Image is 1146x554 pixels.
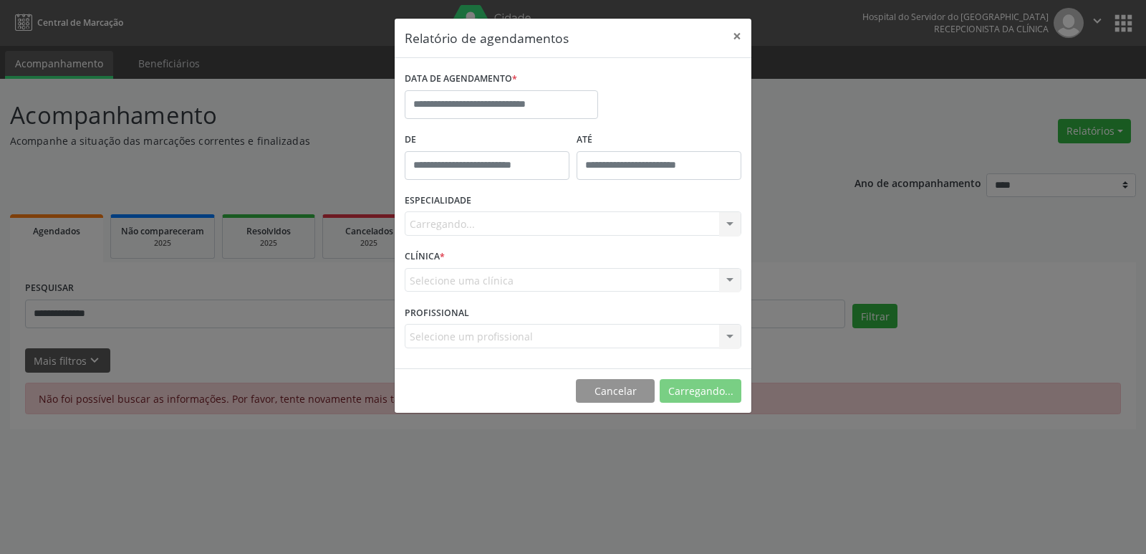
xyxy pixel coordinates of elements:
[405,246,445,268] label: CLÍNICA
[405,29,569,47] h5: Relatório de agendamentos
[723,19,751,54] button: Close
[576,379,655,403] button: Cancelar
[405,302,469,324] label: PROFISSIONAL
[405,190,471,212] label: ESPECIALIDADE
[660,379,741,403] button: Carregando...
[405,68,517,90] label: DATA DE AGENDAMENTO
[577,129,741,151] label: ATÉ
[405,129,569,151] label: De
